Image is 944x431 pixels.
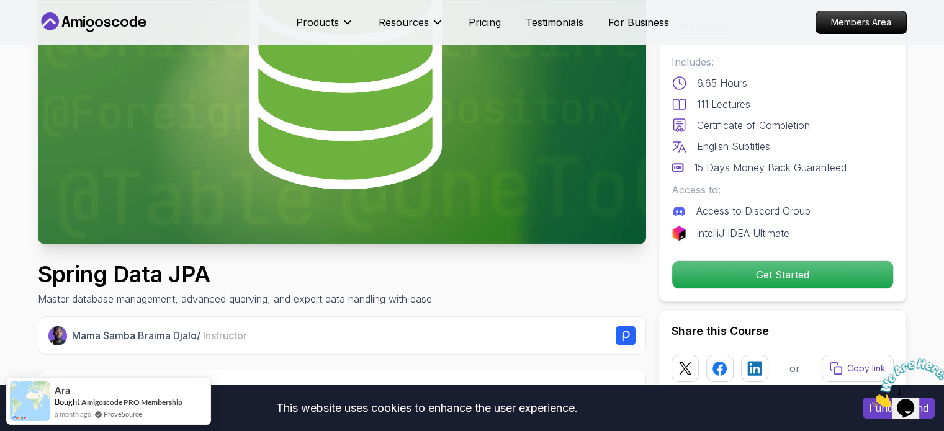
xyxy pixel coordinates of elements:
a: ProveSource [104,409,142,419]
p: or [789,361,800,376]
p: Copy link [847,362,886,375]
img: jetbrains logo [672,226,686,241]
p: Mama Samba Braima Djalo / [72,328,247,343]
p: Get Started [672,261,893,288]
p: 6.65 Hours [697,76,747,91]
p: Access to Discord Group [696,203,811,218]
p: 111 Lectures [697,97,750,112]
button: Accept cookies [863,398,935,419]
a: For Business [608,15,669,30]
p: Products [296,15,339,30]
div: This website uses cookies to enhance the user experience. [9,394,844,422]
img: provesource social proof notification image [10,381,50,421]
span: 1 [5,5,10,16]
button: Get Started [672,260,894,289]
iframe: chat widget [867,353,944,412]
img: Chat attention grabber [5,5,82,54]
span: Ara [55,385,70,396]
p: Includes: [672,55,894,69]
p: English Subtitles [697,139,770,154]
p: Resources [379,15,429,30]
p: Access to: [672,182,894,197]
a: Pricing [469,15,501,30]
p: Certificate of Completion [697,118,810,133]
span: a month ago [55,409,91,419]
p: Master database management, advanced querying, and expert data handling with ease [38,291,432,306]
span: Bought [55,397,80,407]
h1: Spring Data JPA [38,262,432,287]
span: Instructor [203,329,247,342]
a: Testimonials [526,15,583,30]
a: Amigoscode PRO Membership [81,398,182,407]
p: IntelliJ IDEA Ultimate [696,226,789,241]
p: 15 Days Money Back Guaranteed [694,160,847,175]
img: Nelson Djalo [48,326,68,345]
p: Members Area [816,11,906,33]
button: Copy link [822,355,894,382]
a: Members Area [816,11,907,34]
button: Products [296,15,354,40]
button: Resources [379,15,444,40]
h2: Share this Course [672,322,894,340]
